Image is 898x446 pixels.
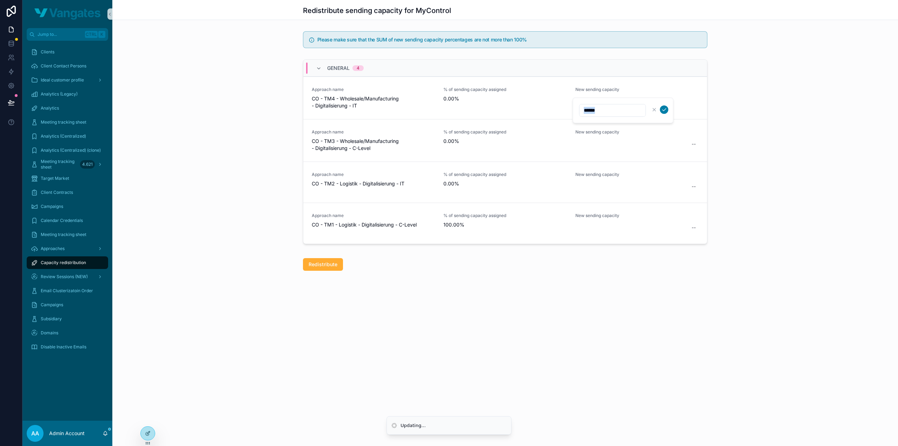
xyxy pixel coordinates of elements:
a: Target Market [27,172,108,185]
div: -- [692,224,696,231]
span: New sending capacity [575,213,699,218]
h1: Redistribute sending capacity for MyControl [303,6,451,15]
button: Jump to...CtrlK [27,28,108,41]
span: Email Clusterizatoin Order [41,288,93,294]
span: New sending capacity [575,172,699,177]
span: CO - TM2 - Logistik - Digitalisierung - IT [312,180,435,187]
span: Analytics (Centralized) [41,133,86,139]
a: Review Sessions (NEW) [27,270,108,283]
span: Jump to... [38,32,82,37]
span: Analytics (Legacy) [41,91,78,97]
a: Meeting tracking sheet [27,116,108,129]
span: Redistribute [309,261,337,268]
div: scrollable content [22,41,112,362]
a: Meeting tracking sheet [27,228,108,241]
a: Campaigns [27,299,108,311]
span: Approach name [312,172,435,177]
span: Approaches [41,246,65,251]
div: -- [692,183,696,190]
a: Disable Inactive Emails [27,341,108,353]
span: CO - TM1 - Logistik - Digitalisierung - C-Level [312,221,435,228]
span: Approach name [312,213,435,218]
span: Clients [41,49,54,55]
a: Meeting tracking sheet4.621 [27,158,108,171]
span: Campaigns [41,302,63,308]
span: CO - TM4 - Wholesale/Manufacturing - Digitalisierung - IT [312,95,435,109]
span: Subsidiary [41,316,62,322]
span: CO - TM3 - Wholesale/Manufacturing - Digitalisierung - C-Level [312,138,435,152]
span: Meeting tracking sheet [41,119,86,125]
span: Meeting tracking sheet [41,159,77,170]
span: AA [31,429,39,438]
span: Ctrl [85,31,98,38]
span: Disable Inactive Emails [41,344,86,350]
a: Client Contracts [27,186,108,199]
a: Domains [27,327,108,339]
a: Approach nameCO - TM2 - Logistik - Digitalisierung - IT% of sending capacity assigned0.00%New sen... [303,162,707,203]
span: Domains [41,330,58,336]
div: 4.621 [80,160,95,169]
span: % of sending capacity assigned [443,172,567,177]
span: 100.00% [443,221,567,228]
span: Approach name [312,129,435,135]
a: Campaigns [27,200,108,213]
h5: Please make sure that the SUM of new sending capacity percentages are not more than 100% [317,37,701,42]
a: Analytics (Centralized) [27,130,108,143]
a: Approach nameCO - TM4 - Wholesale/Manufacturing - Digitalisierung - IT% of sending capacity assig... [303,77,707,119]
a: Analytics [27,102,108,114]
span: Target Market [41,176,69,181]
button: Redistribute [303,258,343,271]
span: % of sending capacity assigned [443,87,567,92]
span: % of sending capacity assigned [443,213,567,218]
div: -- [692,140,696,147]
span: Meeting tracking sheet [41,232,86,237]
a: Clients [27,46,108,58]
span: Capacity redistribution [41,260,86,265]
a: Approaches [27,242,108,255]
div: 4 [357,65,359,71]
span: 0.00% [443,95,567,102]
a: Analytics (Centralized) (clone) [27,144,108,157]
span: Approach name [312,87,435,92]
a: Ideal customer profile [27,74,108,86]
span: Review Sessions (NEW) [41,274,88,280]
span: 0.00% [443,138,567,145]
span: Client Contact Persons [41,63,86,69]
a: Capacity redistribution [27,256,108,269]
span: K [99,32,105,37]
span: Ideal customer profile [41,77,84,83]
span: Campaigns [41,204,63,209]
p: Admin Account [49,430,85,437]
a: Approach nameCO - TM3 - Wholesale/Manufacturing - Digitalisierung - C-Level% of sending capacity ... [303,119,707,162]
a: Subsidiary [27,313,108,325]
span: New sending capacity [575,129,699,135]
span: % of sending capacity assigned [443,129,567,135]
a: Email Clusterizatoin Order [27,284,108,297]
a: Calendar Credentials [27,214,108,227]
div: Updating... [401,422,426,429]
a: Approach nameCO - TM1 - Logistik - Digitalisierung - C-Level% of sending capacity assigned100.00%... [303,203,707,244]
span: Analytics [41,105,59,111]
span: Analytics (Centralized) (clone) [41,147,101,153]
a: Client Contact Persons [27,60,108,72]
span: Client Contracts [41,190,73,195]
img: App logo [34,8,100,20]
a: Analytics (Legacy) [27,88,108,100]
span: 0.00% [443,180,567,187]
span: Calendar Credentials [41,218,83,223]
span: New sending capacity [575,87,699,92]
span: General [327,65,350,72]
